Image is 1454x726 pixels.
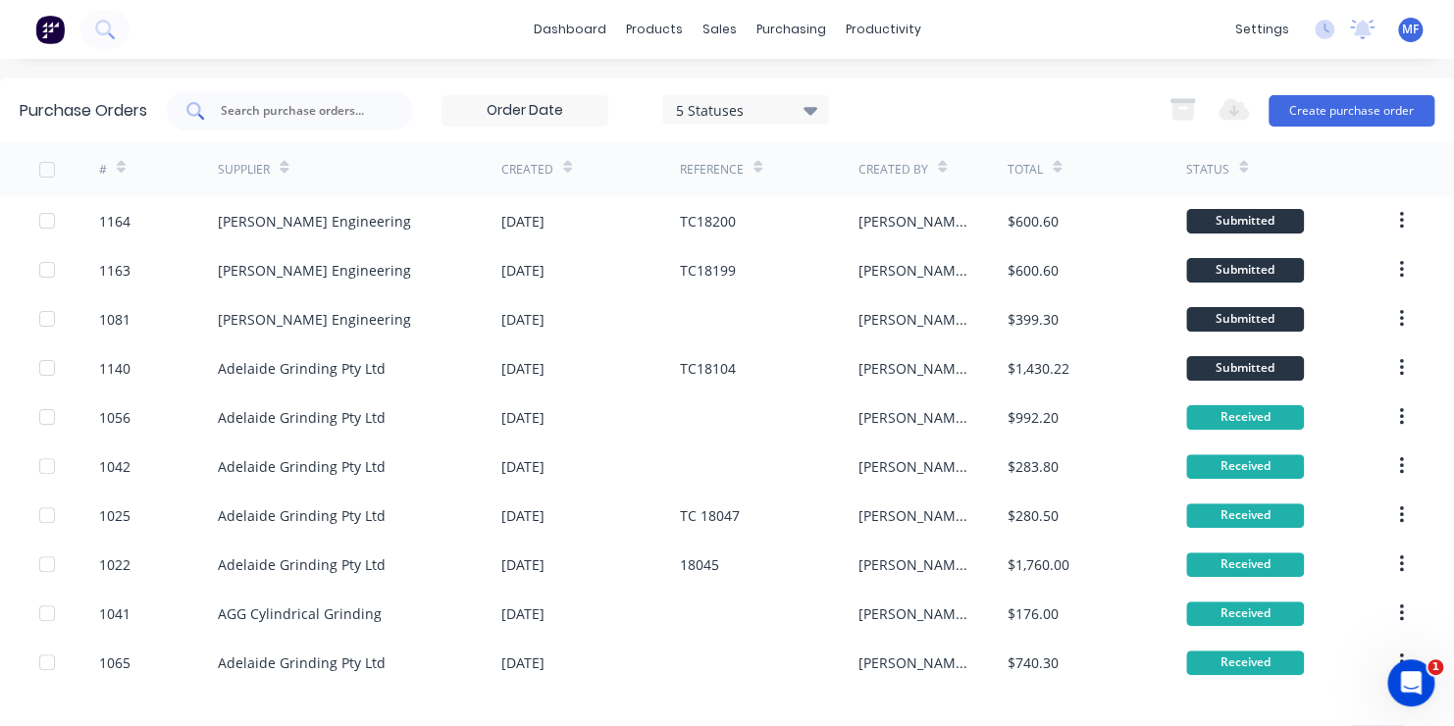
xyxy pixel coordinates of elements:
div: [DATE] [501,407,545,428]
div: productivity [836,15,931,44]
div: Adelaide Grinding Pty Ltd [218,652,386,673]
div: Received [1186,601,1304,626]
div: $399.30 [1008,309,1059,330]
div: [PERSON_NAME] [858,309,968,330]
div: [DATE] [501,505,545,526]
div: $600.60 [1008,211,1059,232]
div: Adelaide Grinding Pty Ltd [218,358,386,379]
div: Reference [680,161,744,179]
div: [DATE] [501,211,545,232]
div: Received [1186,503,1304,528]
a: dashboard [524,15,616,44]
div: Created By [858,161,928,179]
img: Factory [35,15,65,44]
div: TC18200 [680,211,736,232]
div: [DATE] [501,309,545,330]
div: [PERSON_NAME] [858,407,968,428]
div: [PERSON_NAME] Engineering [218,309,411,330]
div: 18045 [680,554,719,575]
div: Status [1186,161,1229,179]
div: AGG Cylindrical Grinding [218,603,382,624]
div: purchasing [747,15,836,44]
div: [PERSON_NAME] [858,505,968,526]
button: Create purchase order [1269,95,1434,127]
div: $176.00 [1008,603,1059,624]
div: 1081 [99,309,130,330]
div: [PERSON_NAME] [858,554,968,575]
div: TC18199 [680,260,736,281]
div: Purchase Orders [20,99,147,123]
div: Adelaide Grinding Pty Ltd [218,407,386,428]
div: Submitted [1186,307,1304,332]
div: 1056 [99,407,130,428]
span: 1 [1428,659,1443,675]
div: 1163 [99,260,130,281]
div: Submitted [1186,209,1304,233]
div: [PERSON_NAME] [858,260,968,281]
div: TC 18047 [680,505,740,526]
div: 5 Statuses [676,99,816,120]
div: TC18104 [680,358,736,379]
div: $283.80 [1008,456,1059,477]
div: [DATE] [501,260,545,281]
div: [DATE] [501,554,545,575]
div: $1,430.22 [1008,358,1069,379]
input: Order Date [442,96,607,126]
div: [DATE] [501,456,545,477]
div: 1164 [99,211,130,232]
div: 1022 [99,554,130,575]
div: $740.30 [1008,652,1059,673]
div: [PERSON_NAME] [858,456,968,477]
div: Submitted [1186,356,1304,381]
input: Search purchase orders... [219,101,382,121]
div: [PERSON_NAME] Engineering [218,260,411,281]
div: Received [1186,405,1304,430]
div: $1,760.00 [1008,554,1069,575]
div: 1041 [99,603,130,624]
div: Received [1186,552,1304,577]
span: MF [1402,21,1419,38]
div: Adelaide Grinding Pty Ltd [218,456,386,477]
div: [PERSON_NAME] [858,603,968,624]
div: Adelaide Grinding Pty Ltd [218,505,386,526]
div: Supplier [218,161,270,179]
div: [PERSON_NAME] [858,211,968,232]
div: Adelaide Grinding Pty Ltd [218,554,386,575]
div: $992.20 [1008,407,1059,428]
div: Total [1008,161,1043,179]
div: sales [693,15,747,44]
div: Received [1186,454,1304,479]
div: products [616,15,693,44]
div: [DATE] [501,603,545,624]
div: [PERSON_NAME] Engineering [218,211,411,232]
div: $280.50 [1008,505,1059,526]
div: [DATE] [501,358,545,379]
div: [PERSON_NAME] [858,358,968,379]
div: 1042 [99,456,130,477]
div: Received [1186,650,1304,675]
div: 1025 [99,505,130,526]
div: Submitted [1186,258,1304,283]
div: 1065 [99,652,130,673]
div: settings [1225,15,1299,44]
div: 1140 [99,358,130,379]
div: Created [501,161,553,179]
iframe: Intercom live chat [1387,659,1434,706]
div: $600.60 [1008,260,1059,281]
div: [PERSON_NAME] [858,652,968,673]
div: [DATE] [501,652,545,673]
div: # [99,161,107,179]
